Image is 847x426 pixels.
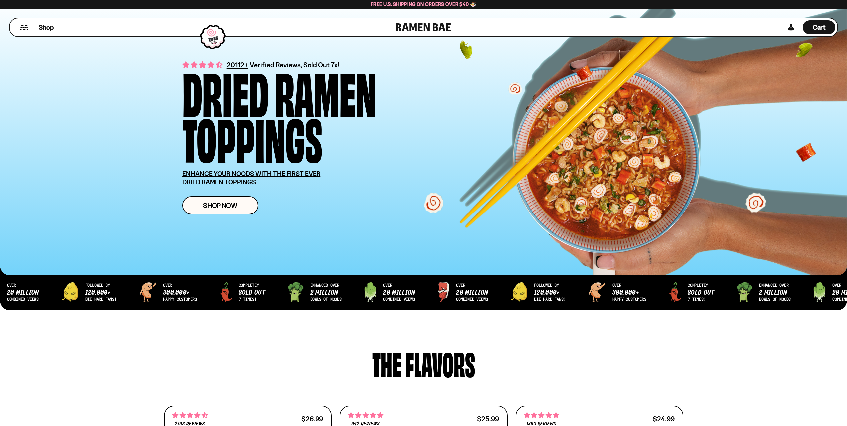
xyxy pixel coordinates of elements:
div: $25.99 [477,416,499,422]
a: Cart [803,18,835,36]
u: ENHANCE YOUR NOODS WITH THE FIRST EVER DRIED RAMEN TOPPINGS [182,170,321,186]
div: flavors [405,347,475,379]
div: Ramen [275,68,376,114]
span: Shop Now [203,202,237,209]
div: Toppings [182,114,322,160]
button: Mobile Menu Trigger [20,25,29,30]
span: Shop [39,23,54,32]
span: Free U.S. Shipping on Orders over $40 🍜 [371,1,476,7]
div: $26.99 [301,416,323,422]
span: 4.76 stars [524,411,559,420]
a: Shop [39,20,54,34]
span: 4.75 stars [348,411,383,420]
span: 4.68 stars [172,411,208,420]
div: Dried [182,68,269,114]
div: The [372,347,402,379]
div: $24.99 [653,416,675,422]
a: Shop Now [182,196,258,214]
span: Cart [813,23,826,31]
